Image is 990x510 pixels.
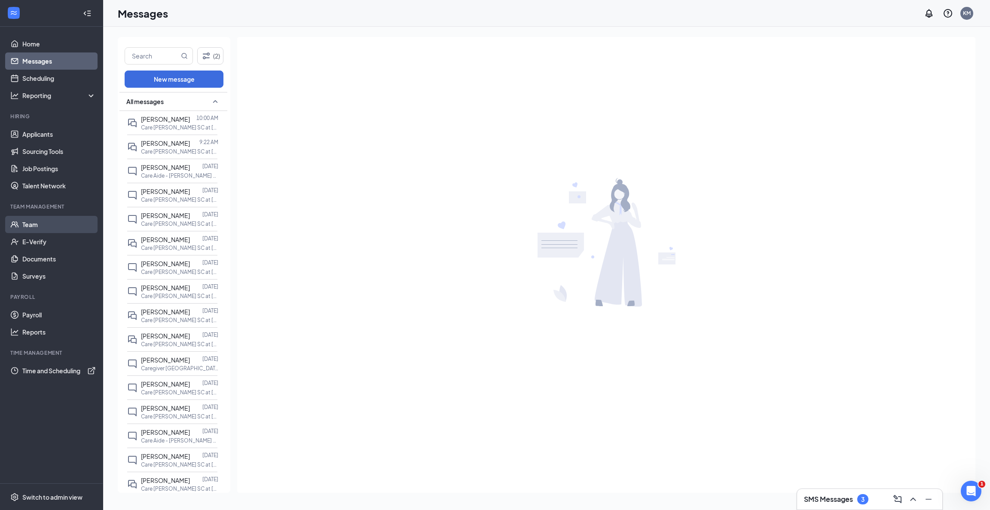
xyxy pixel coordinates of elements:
div: Team Management [10,203,94,210]
p: [DATE] [202,476,218,483]
svg: DoubleChat [127,335,137,345]
p: [DATE] [202,259,218,266]
iframe: Intercom live chat [961,481,981,501]
p: [DATE] [202,452,218,459]
svg: ComposeMessage [892,494,903,504]
p: Care [PERSON_NAME] SC at [PERSON_NAME] [141,268,218,276]
p: Care Aide - [PERSON_NAME] -SC at [GEOGRAPHIC_DATA], [GEOGRAPHIC_DATA] [141,172,218,179]
p: [DATE] [202,283,218,290]
p: Care [PERSON_NAME] SC at [PERSON_NAME] [141,244,218,252]
a: Talent Network [22,177,96,194]
p: Care [PERSON_NAME] SC at [PERSON_NAME] [141,148,218,155]
svg: DoubleChat [127,238,137,249]
p: [DATE] [202,211,218,218]
svg: ChatInactive [127,262,137,273]
span: [PERSON_NAME] [141,380,190,388]
a: Job Postings [22,160,96,177]
svg: Minimize [923,494,934,504]
p: 10:00 AM [196,114,218,122]
span: [PERSON_NAME] [141,163,190,171]
a: Scheduling [22,70,96,87]
svg: MagnifyingGlass [181,52,188,59]
div: TIME MANAGEMENT [10,349,94,356]
svg: Analysis [10,91,19,100]
p: Care [PERSON_NAME] SC at [PERSON_NAME] [141,461,218,468]
a: Messages [22,52,96,70]
p: [DATE] [202,403,218,411]
span: [PERSON_NAME] [141,332,190,340]
a: Documents [22,250,96,267]
span: [PERSON_NAME] [141,284,190,292]
p: Care [PERSON_NAME] SC at [PERSON_NAME] [141,389,218,396]
svg: QuestionInfo [943,8,953,18]
svg: Notifications [924,8,934,18]
a: Team [22,216,96,233]
svg: ChatInactive [127,214,137,224]
a: Reports [22,323,96,341]
svg: SmallChevronUp [210,96,220,107]
p: Care [PERSON_NAME] SC at [PERSON_NAME] [141,485,218,492]
span: [PERSON_NAME] [141,452,190,460]
button: New message [125,71,223,88]
button: ChevronUp [906,492,920,506]
div: Payroll [10,293,94,301]
svg: ChatInactive [127,359,137,369]
div: Reporting [22,91,96,100]
svg: WorkstreamLogo [9,9,18,17]
div: Switch to admin view [22,493,82,501]
h1: Messages [118,6,168,21]
span: [PERSON_NAME] [141,115,190,123]
button: Filter (2) [197,47,223,65]
p: Care [PERSON_NAME] SC at [PERSON_NAME] [141,196,218,203]
svg: DoubleChat [127,142,137,152]
span: [PERSON_NAME] [141,308,190,316]
svg: ChatInactive [127,190,137,200]
p: [DATE] [202,235,218,242]
div: Hiring [10,113,94,120]
p: [DATE] [202,163,218,170]
svg: ChatInactive [127,455,137,465]
a: Applicants [22,126,96,143]
p: [DATE] [202,379,218,387]
svg: Collapse [83,9,92,18]
svg: ChatInactive [127,431,137,441]
p: Care [PERSON_NAME] SC at [PERSON_NAME] [141,316,218,324]
span: [PERSON_NAME] [141,260,190,267]
svg: Settings [10,493,19,501]
span: [PERSON_NAME] [141,356,190,364]
svg: DoubleChat [127,310,137,321]
p: Care [PERSON_NAME] SC at [PERSON_NAME] [141,220,218,227]
svg: ChevronUp [908,494,918,504]
p: [DATE] [202,427,218,435]
p: Caregiver [GEOGRAPHIC_DATA], SC at Seneca SC [141,365,218,372]
svg: ChatInactive [127,286,137,297]
p: [DATE] [202,355,218,363]
svg: ChatInactive [127,407,137,417]
p: Care [PERSON_NAME] SC at [PERSON_NAME] [141,292,218,300]
p: Care Aide - [PERSON_NAME] -SC at [GEOGRAPHIC_DATA], [GEOGRAPHIC_DATA] [141,437,218,444]
span: [PERSON_NAME] [141,428,190,436]
a: Surveys [22,267,96,285]
p: Care [PERSON_NAME] SC at [PERSON_NAME] [141,124,218,131]
span: [PERSON_NAME] [141,236,190,243]
a: Payroll [22,306,96,323]
p: 9:22 AM [199,138,218,146]
p: [DATE] [202,187,218,194]
span: All messages [126,97,164,106]
input: Search [125,48,179,64]
svg: DoubleChat [127,118,137,128]
p: Care [PERSON_NAME] SC at [PERSON_NAME] [141,341,218,348]
a: E-Verify [22,233,96,250]
h3: SMS Messages [804,495,853,504]
span: [PERSON_NAME] [141,139,190,147]
svg: ChatInactive [127,383,137,393]
span: 1 [978,481,985,488]
span: [PERSON_NAME] [141,212,190,219]
span: [PERSON_NAME] [141,187,190,195]
p: Care [PERSON_NAME] SC at [PERSON_NAME] [141,413,218,420]
button: Minimize [922,492,935,506]
p: [DATE] [202,331,218,338]
a: Sourcing Tools [22,143,96,160]
span: [PERSON_NAME] [141,404,190,412]
svg: DoubleChat [127,479,137,489]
